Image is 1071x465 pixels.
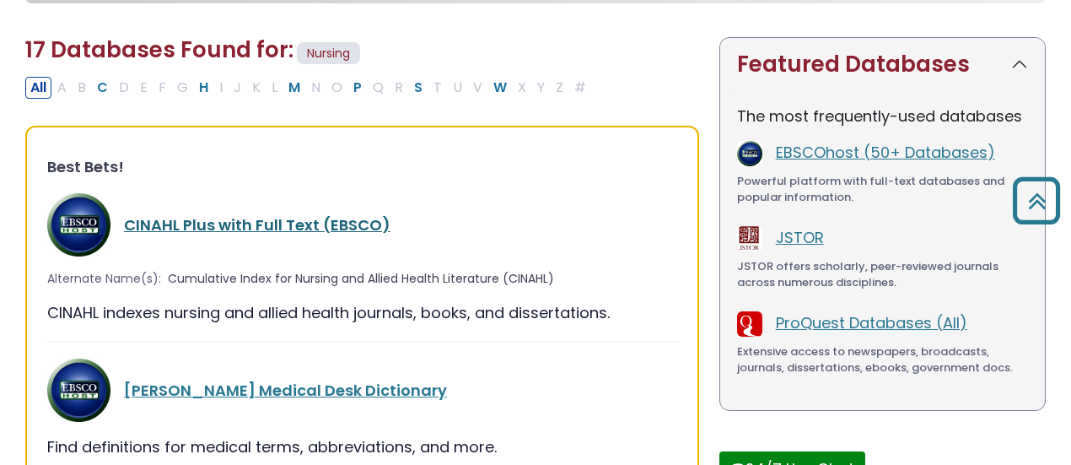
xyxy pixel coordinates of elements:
button: Filter Results S [409,77,428,99]
a: Back to Top [1006,185,1067,216]
h3: Best Bets! [47,158,677,176]
p: The most frequently-used databases [737,105,1028,127]
button: Featured Databases [720,38,1045,91]
button: Filter Results W [488,77,512,99]
div: Extensive access to newspapers, broadcasts, journals, dissertations, ebooks, government docs. [737,343,1028,376]
button: Filter Results P [348,77,367,99]
a: CINAHL Plus with Full Text (EBSCO) [124,214,390,235]
a: EBSCOhost (50+ Databases) [776,142,995,163]
a: [PERSON_NAME] Medical Desk Dictionary [124,380,447,401]
span: 17 Databases Found for: [25,35,293,65]
div: Find definitions for medical terms, abbreviations, and more. [47,435,677,458]
div: Alpha-list to filter by first letter of database name [25,76,593,97]
button: Filter Results M [283,77,305,99]
span: Alternate Name(s): [47,270,161,288]
div: CINAHL indexes nursing and allied health journals, books, and dissertations. [47,301,677,324]
span: Nursing [297,42,360,65]
button: Filter Results H [194,77,213,99]
a: JSTOR [776,227,824,248]
div: Powerful platform with full-text databases and popular information. [737,173,1028,206]
a: ProQuest Databases (All) [776,312,967,333]
button: Filter Results C [92,77,113,99]
span: Cumulative Index for Nursing and Allied Health Literature (CINAHL) [168,270,554,288]
div: JSTOR offers scholarly, peer-reviewed journals across numerous disciplines. [737,258,1028,291]
button: All [25,77,51,99]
